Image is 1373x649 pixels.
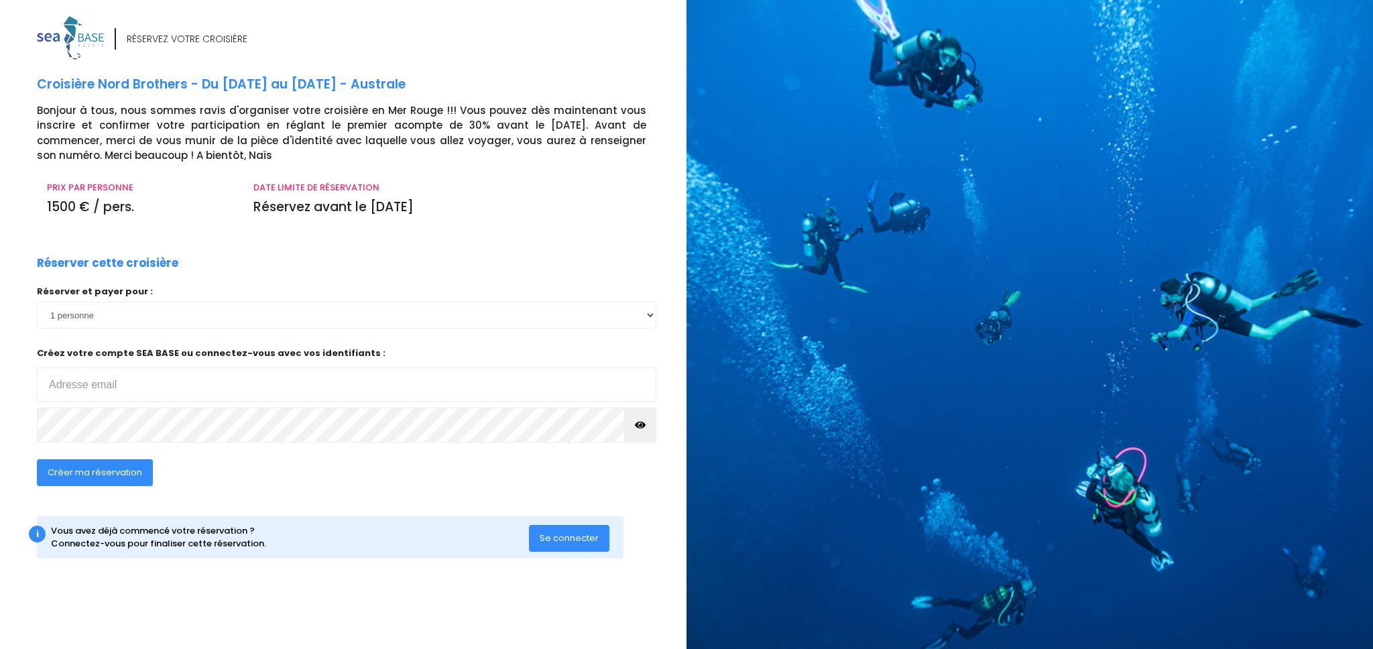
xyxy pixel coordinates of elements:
p: Croisière Nord Brothers - Du [DATE] au [DATE] - Australe [37,75,676,95]
span: Se connecter [540,532,599,544]
span: Créer ma réservation [48,466,142,479]
button: Créer ma réservation [37,459,153,486]
p: Créez votre compte SEA BASE ou connectez-vous avec vos identifiants : [37,347,656,402]
p: Réservez avant le [DATE] [253,198,646,217]
img: logo_color1.png [37,16,104,60]
p: 1500 € / pers. [47,198,233,217]
p: Bonjour à tous, nous sommes ravis d'organiser votre croisière en Mer Rouge !!! Vous pouvez dès ma... [37,103,676,164]
p: Réserver et payer pour : [37,285,656,298]
div: i [29,526,46,542]
div: RÉSERVEZ VOTRE CROISIÈRE [127,32,247,46]
div: Vous avez déjà commencé votre réservation ? Connectez-vous pour finaliser cette réservation. [51,524,530,550]
a: Se connecter [529,532,609,543]
button: Se connecter [529,525,609,552]
input: Adresse email [37,367,656,402]
p: Réserver cette croisière [37,255,178,272]
p: DATE LIMITE DE RÉSERVATION [253,181,646,194]
p: PRIX PAR PERSONNE [47,181,233,194]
